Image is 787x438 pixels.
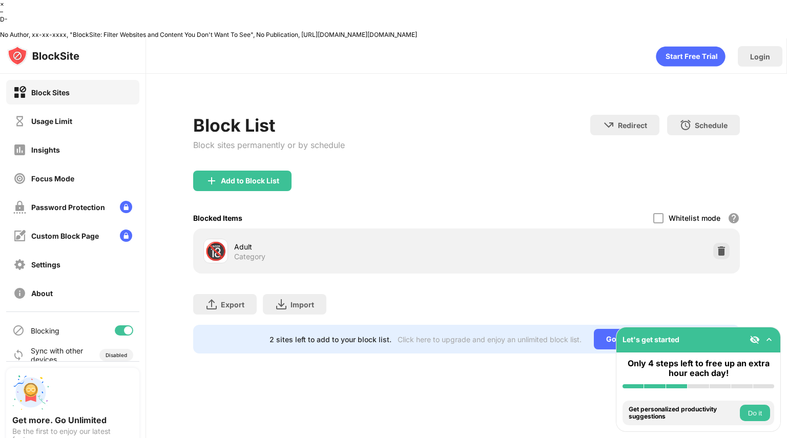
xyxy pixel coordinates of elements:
[205,241,226,262] div: 🔞
[291,300,314,309] div: Import
[13,230,26,242] img: customize-block-page-off.svg
[193,140,345,150] div: Block sites permanently or by schedule
[31,232,99,240] div: Custom Block Page
[13,143,26,156] img: insights-off.svg
[594,329,664,349] div: Go Unlimited
[623,335,679,344] div: Let's get started
[221,300,244,309] div: Export
[695,121,728,130] div: Schedule
[13,172,26,185] img: focus-off.svg
[270,335,391,344] div: 2 sites left to add to your block list.
[106,352,127,358] div: Disabled
[31,174,74,183] div: Focus Mode
[221,177,279,185] div: Add to Block List
[656,46,726,67] div: animation
[31,346,84,364] div: Sync with other devices
[13,287,26,300] img: about-off.svg
[669,214,720,222] div: Whitelist mode
[740,405,770,421] button: Do it
[31,289,53,298] div: About
[234,252,265,261] div: Category
[750,335,760,345] img: eye-not-visible.svg
[12,349,25,361] img: sync-icon.svg
[31,117,72,126] div: Usage Limit
[13,201,26,214] img: password-protection-off.svg
[31,88,70,97] div: Block Sites
[398,335,582,344] div: Click here to upgrade and enjoy an unlimited block list.
[12,415,133,425] div: Get more. Go Unlimited
[623,359,774,378] div: Only 4 steps left to free up an extra hour each day!
[750,52,770,61] div: Login
[13,115,26,128] img: time-usage-off.svg
[12,324,25,337] img: blocking-icon.svg
[7,46,79,66] img: logo-blocksite.svg
[629,406,737,421] div: Get personalized productivity suggestions
[31,260,60,269] div: Settings
[31,203,105,212] div: Password Protection
[234,241,466,252] div: Adult
[120,230,132,242] img: lock-menu.svg
[764,335,774,345] img: omni-setup-toggle.svg
[13,86,26,99] img: block-on.svg
[12,374,49,411] img: push-unlimited.svg
[31,145,60,154] div: Insights
[193,214,242,222] div: Blocked Items
[13,258,26,271] img: settings-off.svg
[618,121,647,130] div: Redirect
[120,201,132,213] img: lock-menu.svg
[31,326,59,335] div: Blocking
[193,115,345,136] div: Block List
